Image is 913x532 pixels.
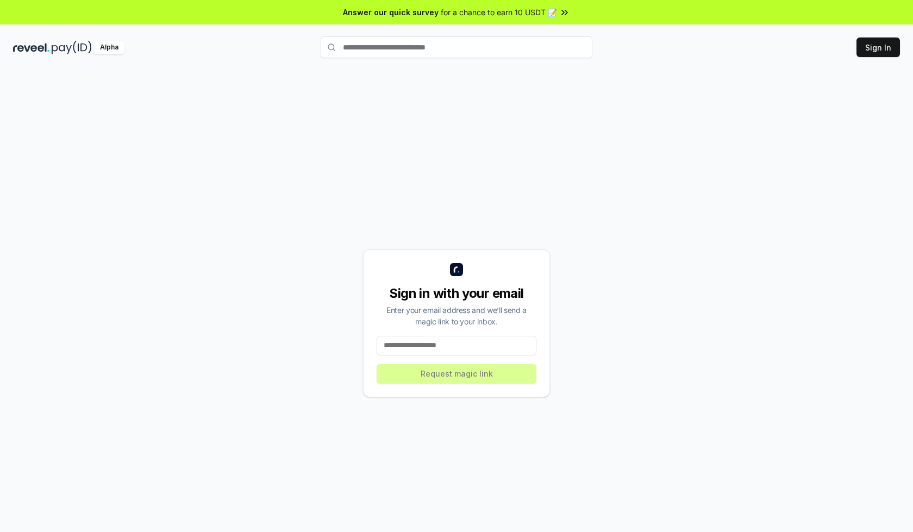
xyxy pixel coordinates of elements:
[94,41,124,54] div: Alpha
[450,263,463,276] img: logo_small
[856,37,900,57] button: Sign In
[377,304,536,327] div: Enter your email address and we’ll send a magic link to your inbox.
[377,285,536,302] div: Sign in with your email
[343,7,439,18] span: Answer our quick survey
[13,41,49,54] img: reveel_dark
[52,41,92,54] img: pay_id
[441,7,557,18] span: for a chance to earn 10 USDT 📝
